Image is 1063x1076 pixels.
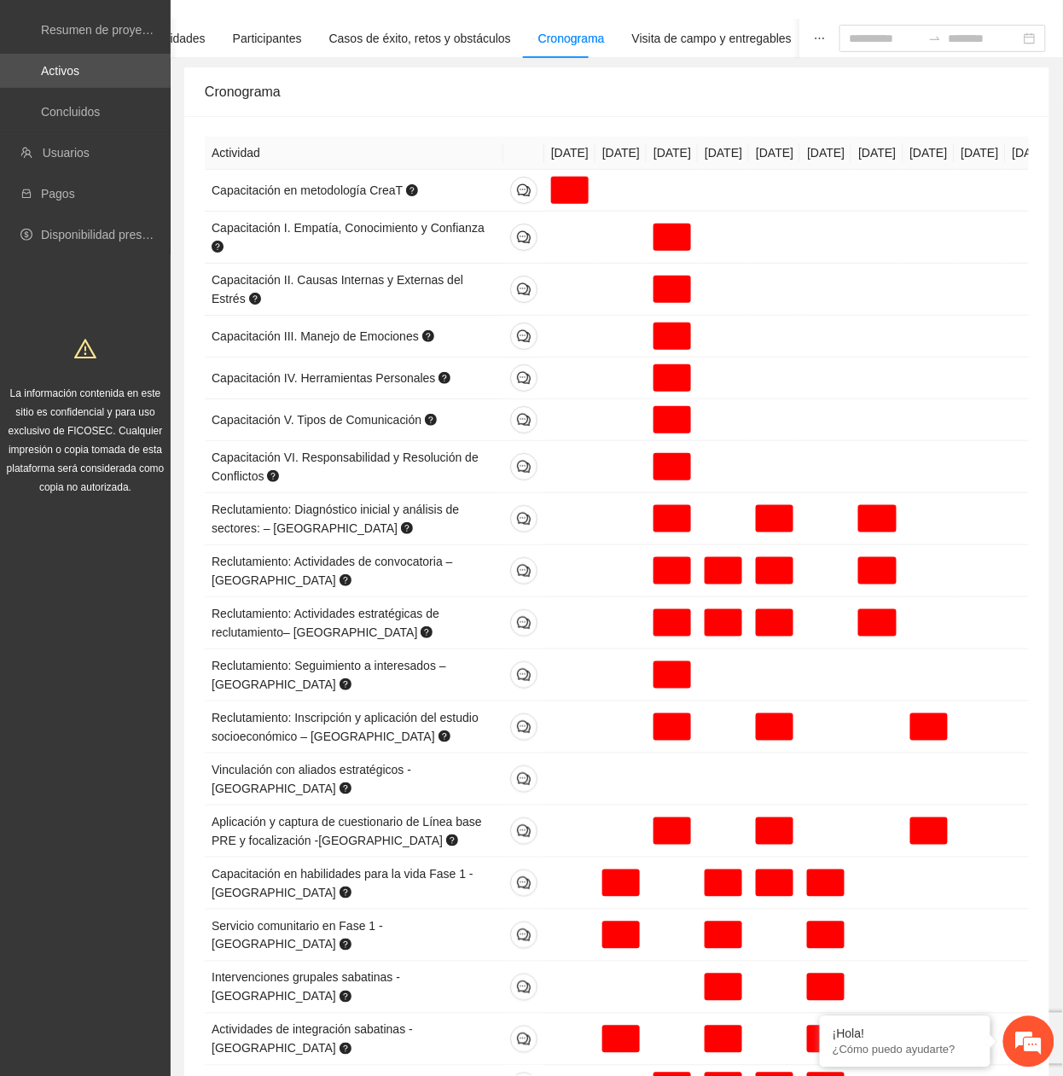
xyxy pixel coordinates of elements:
span: to [928,32,942,45]
textarea: Escriba su mensaje y pulse “Intro” [9,466,325,526]
span: comment [511,329,537,343]
span: comment [511,772,537,786]
span: Vinculación con aliados estratégicos - [GEOGRAPHIC_DATA] [212,763,411,795]
span: question-circle [446,835,458,846]
span: swap-right [928,32,942,45]
span: comment [511,183,537,197]
button: comment [510,323,537,350]
button: comment [510,224,537,251]
div: Participantes [233,29,302,48]
div: Visita de campo y entregables [632,29,792,48]
th: [DATE] [955,137,1006,170]
span: ellipsis [814,32,826,44]
a: Resumen de proyectos aprobados [41,23,224,37]
button: comment [510,609,537,637]
a: Usuarios [43,146,90,160]
span: comment [511,876,537,890]
button: comment [510,922,537,949]
span: Reclutamiento: Diagnóstico inicial y análisis de sectores: – [GEOGRAPHIC_DATA] [212,503,459,535]
button: comment [510,1026,537,1053]
button: comment [510,505,537,532]
a: Activos [41,64,79,78]
span: question-circle [340,782,351,794]
th: [DATE] [698,137,749,170]
span: Estamos en línea. [99,228,235,400]
button: comment [510,557,537,585]
span: Capacitación en habilidades para la vida Fase 1 - [GEOGRAPHIC_DATA] [212,867,473,899]
span: question-circle [340,887,351,899]
span: question-circle [422,330,434,342]
div: Casos de éxito, retos y obstáculos [329,29,511,48]
button: comment [510,661,537,689]
span: Capacitación II. Causas Internas y Externas del Estrés [212,273,463,305]
span: comment [511,928,537,942]
span: question-circle [340,991,351,1003]
button: comment [510,453,537,480]
span: Aplicación y captura de cuestionario de Línea base PRE y focalización -[GEOGRAPHIC_DATA] [212,815,482,847]
span: Reclutamiento: Inscripción y aplicación del estudio socioeconómico – [GEOGRAPHIC_DATA] [212,711,479,743]
a: Concluidos [41,105,100,119]
th: [DATE] [749,137,800,170]
span: Capacitación I. Empatía, Conocimiento y Confianza [212,221,485,253]
button: comment [510,364,537,392]
div: Cronograma [205,67,1029,116]
span: question-circle [212,241,224,253]
div: Cronograma [538,29,605,48]
span: La información contenida en este sitio es confidencial y para uso exclusivo de FICOSEC. Cualquier... [7,387,165,493]
span: Capacitación V. Tipos de Comunicación [212,413,437,427]
span: Capacitación IV. Herramientas Personales [212,371,450,385]
span: question-circle [439,730,450,742]
span: question-circle [425,414,437,426]
span: comment [511,824,537,838]
span: Reclutamiento: Actividades estratégicas de reclutamiento– [GEOGRAPHIC_DATA] [212,607,439,639]
th: [DATE] [595,137,647,170]
button: comment [510,817,537,845]
span: Actividades de integración sabatinas - [GEOGRAPHIC_DATA] [212,1023,413,1056]
span: Capacitación en metodología CreaT [212,183,418,197]
span: comment [511,413,537,427]
div: Chatee con nosotros ahora [89,87,287,109]
button: comment [510,276,537,303]
span: question-circle [267,470,279,482]
th: Actividad [205,137,503,170]
a: Pagos [41,187,75,201]
span: question-circle [439,372,450,384]
span: comment [511,564,537,578]
button: comment [510,177,537,204]
span: question-circle [421,626,433,638]
th: [DATE] [647,137,698,170]
span: Intervenciones grupales sabatinas - [GEOGRAPHIC_DATA] [212,971,400,1003]
span: question-circle [340,574,351,586]
p: ¿Cómo puedo ayudarte? [833,1044,978,1056]
span: warning [74,338,96,360]
span: comment [511,980,537,994]
span: Servicio comunitario en Fase 1 - [GEOGRAPHIC_DATA] [212,919,383,951]
a: Disponibilidad presupuestal [41,228,187,241]
span: Capacitación VI. Responsabilidad y Resolución de Conflictos [212,451,479,483]
span: question-circle [340,939,351,951]
span: comment [511,1032,537,1046]
span: Reclutamiento: Seguimiento a interesados – [GEOGRAPHIC_DATA] [212,659,446,691]
span: comment [511,720,537,734]
span: comment [511,371,537,385]
span: question-circle [406,184,418,196]
span: comment [511,230,537,244]
button: comment [510,406,537,433]
th: [DATE] [544,137,595,170]
div: Minimizar ventana de chat en vivo [280,9,321,49]
th: [DATE] [800,137,851,170]
span: question-circle [340,678,351,690]
button: comment [510,870,537,897]
span: question-circle [340,1043,351,1055]
span: comment [511,282,537,296]
span: question-circle [401,522,413,534]
span: comment [511,668,537,682]
span: comment [511,460,537,474]
th: [DATE] [851,137,903,170]
button: ellipsis [800,19,839,58]
button: comment [510,974,537,1001]
span: Capacitación III. Manejo de Emociones [212,329,434,343]
button: comment [510,765,537,793]
span: comment [511,616,537,630]
th: [DATE] [1006,137,1057,170]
